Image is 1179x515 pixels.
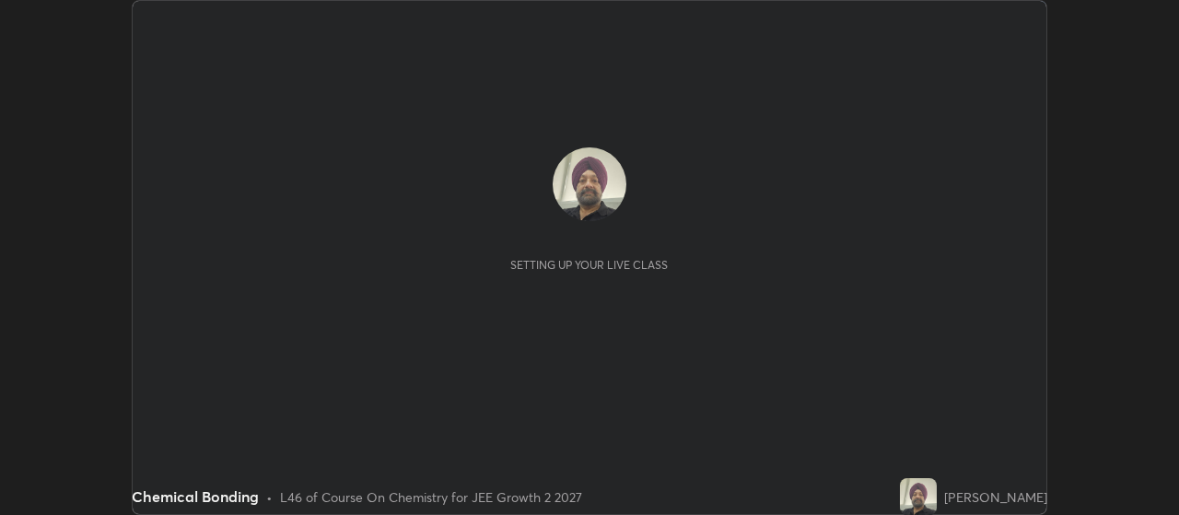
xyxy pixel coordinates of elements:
div: Chemical Bonding [132,486,259,508]
div: • [266,487,273,507]
div: [PERSON_NAME] [944,487,1047,507]
div: Setting up your live class [510,258,668,272]
img: 72d0e18fcf004248aee1aa3eb7cfbff0.jpg [900,478,937,515]
div: L46 of Course On Chemistry for JEE Growth 2 2027 [280,487,582,507]
img: 72d0e18fcf004248aee1aa3eb7cfbff0.jpg [553,147,626,221]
